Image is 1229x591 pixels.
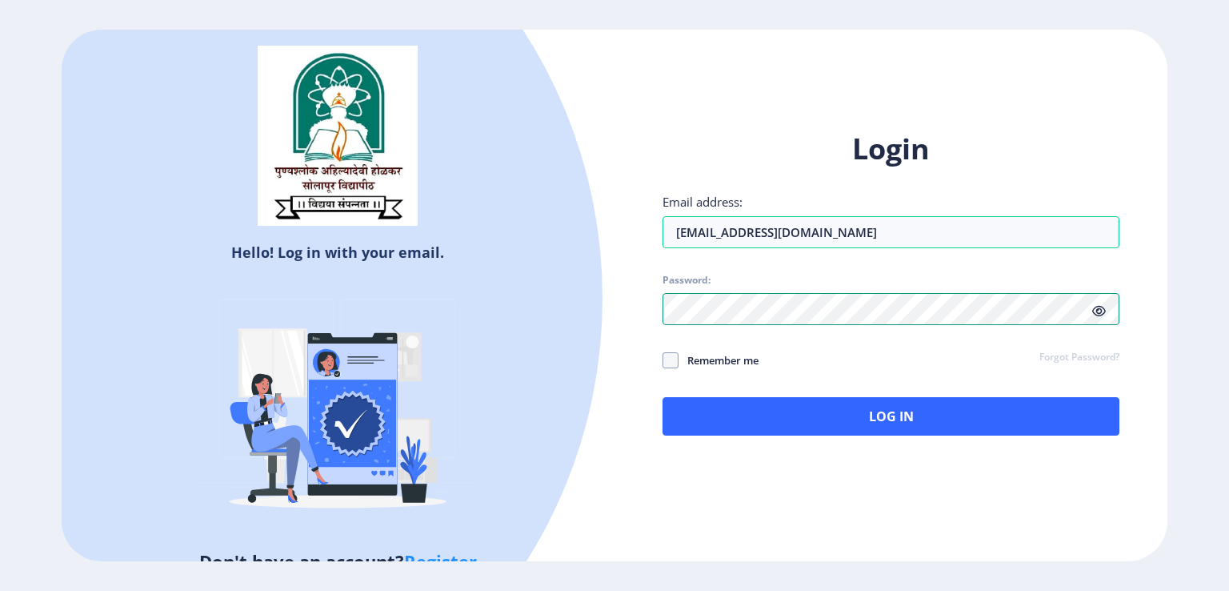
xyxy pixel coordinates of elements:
img: sulogo.png [258,46,418,227]
input: Email address [663,216,1119,248]
a: Forgot Password? [1039,351,1119,365]
h5: Don't have an account? [74,549,602,574]
span: Remember me [679,351,759,370]
a: Register [404,549,477,573]
label: Email address: [663,194,743,210]
img: Verified-rafiki.svg [198,268,478,549]
h1: Login [663,130,1119,168]
label: Password: [663,274,711,287]
button: Log In [663,397,1119,436]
